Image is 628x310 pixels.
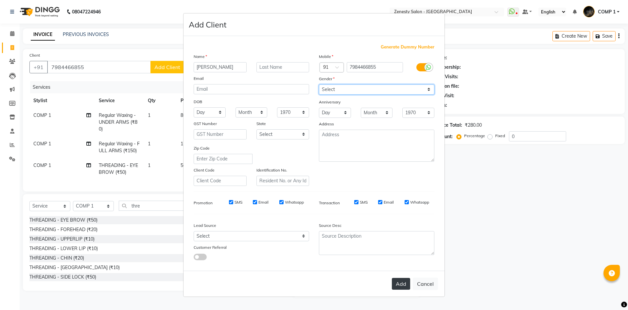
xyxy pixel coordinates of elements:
[319,76,335,82] label: Gender
[194,54,207,60] label: Name
[194,167,215,173] label: Client Code
[256,62,309,72] input: Last Name
[194,129,247,139] input: GST Number
[413,278,438,290] button: Cancel
[256,176,309,186] input: Resident No. or Any Id
[235,199,242,205] label: SMS
[194,76,204,82] label: Email
[285,199,304,205] label: Whatsapp
[319,121,334,127] label: Address
[384,199,394,205] label: Email
[194,145,210,151] label: Zip Code
[258,199,269,205] label: Email
[319,54,333,60] label: Mobile
[256,167,287,173] label: Identification No.
[194,176,247,186] input: Client Code
[194,121,217,127] label: GST Number
[360,199,368,205] label: SMS
[381,44,434,50] span: Generate Dummy Number
[256,121,266,127] label: State
[347,62,403,72] input: Mobile
[319,223,341,228] label: Source Desc
[319,99,340,105] label: Anniversary
[194,223,216,228] label: Lead Source
[194,62,247,72] input: First Name
[194,245,227,250] label: Customer Referral
[319,200,340,206] label: Transaction
[194,154,253,164] input: Enter Zip Code
[194,200,213,206] label: Promotion
[392,278,410,290] button: Add
[194,99,202,105] label: DOB
[194,84,309,94] input: Email
[410,199,429,205] label: Whatsapp
[189,19,226,30] h4: Add Client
